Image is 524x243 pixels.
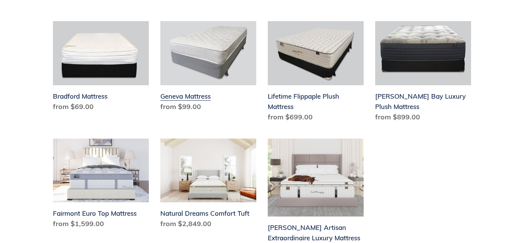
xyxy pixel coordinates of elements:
a: Chadwick Bay Luxury Plush Mattress [375,21,471,125]
a: Lifetime Flippaple Plush Mattress [268,21,364,125]
a: Natural Dreams Comfort Tuft [160,139,256,232]
a: Fairmont Euro Top Mattress [53,139,149,232]
a: Geneva Mattress [160,21,256,115]
a: Bradford Mattress [53,21,149,115]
